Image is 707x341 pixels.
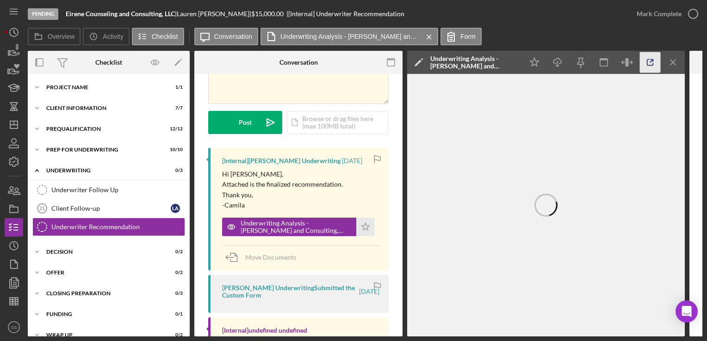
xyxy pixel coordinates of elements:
div: [PERSON_NAME] Underwriting Submitted the Custom Form [222,284,358,299]
tspan: 21 [39,206,45,211]
b: Eirene Counseling and Consulting, LLC [66,10,175,18]
button: Mark Complete [627,5,702,23]
div: 0 / 2 [166,249,183,255]
button: Underwriting Analysis - [PERSON_NAME] and Consulting, LLC_[DATE].xlsx [260,28,438,45]
div: Client Information [46,105,160,111]
div: Lauren [PERSON_NAME] | [177,10,251,18]
label: Conversation [214,33,253,40]
div: 0 / 2 [166,270,183,275]
div: Closing Preparation [46,291,160,296]
time: 2025-08-15 17:25 [359,288,379,295]
time: 2025-08-15 17:25 [342,157,362,164]
span: Move Documents [245,253,296,261]
label: Overview [48,33,74,40]
div: Decision [46,249,160,255]
div: 0 / 3 [166,168,183,173]
div: $15,000.00 [251,10,286,18]
div: 7 / 7 [166,105,183,111]
div: Underwriting Analysis - [PERSON_NAME] and Consulting, LLC_[DATE].xlsx [241,219,352,234]
p: -Camila [222,200,343,210]
div: 10 / 10 [166,147,183,152]
p: Hi [PERSON_NAME], [222,169,343,179]
a: Underwriter Follow Up [32,181,185,199]
div: Open Intercom Messenger [676,300,698,323]
div: 0 / 1 [166,311,183,317]
div: Wrap Up [46,332,160,338]
button: Overview [28,28,81,45]
label: Form [460,33,476,40]
div: | [66,10,177,18]
div: [Internal] undefined undefined [222,327,307,334]
button: Activity [83,28,129,45]
div: | [Internal] Underwriter Recommendation [286,10,404,18]
div: Underwriter Recommendation [51,223,185,231]
a: 21Client Follow-upLA [32,199,185,218]
div: 1 / 1 [166,85,183,90]
div: Checklist [95,59,122,66]
div: Underwriter Follow Up [51,186,185,194]
div: Client Follow-up [51,205,171,212]
p: Attached is the finalized recommendation. [222,179,343,189]
div: [Internal] [PERSON_NAME] Underwriting [222,157,341,164]
button: Underwriting Analysis - [PERSON_NAME] and Consulting, LLC_[DATE].xlsx [222,218,375,236]
button: Move Documents [222,246,305,269]
div: 0 / 3 [166,291,183,296]
div: Funding [46,311,160,317]
div: Prep for Underwriting [46,147,160,152]
button: Checklist [132,28,184,45]
div: 12 / 12 [166,126,183,132]
div: Conversation [279,59,318,66]
label: Activity [103,33,123,40]
label: Checklist [152,33,178,40]
div: Pending [28,8,58,20]
div: L A [171,204,180,213]
div: Prequalification [46,126,160,132]
a: Underwriter Recommendation [32,218,185,236]
button: SS [5,318,23,336]
button: Form [440,28,482,45]
text: SS [11,325,17,330]
div: Mark Complete [637,5,682,23]
button: Conversation [194,28,259,45]
div: Offer [46,270,160,275]
div: Underwriting [46,168,160,173]
button: Post [208,111,282,134]
div: Project Name [46,85,160,90]
div: 0 / 2 [166,332,183,338]
div: Post [239,111,252,134]
div: Underwriting Analysis - [PERSON_NAME] and Consulting, LLC_[DATE].xlsx [430,55,518,70]
p: Thank you, [222,190,343,200]
label: Underwriting Analysis - [PERSON_NAME] and Consulting, LLC_[DATE].xlsx [280,33,419,40]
